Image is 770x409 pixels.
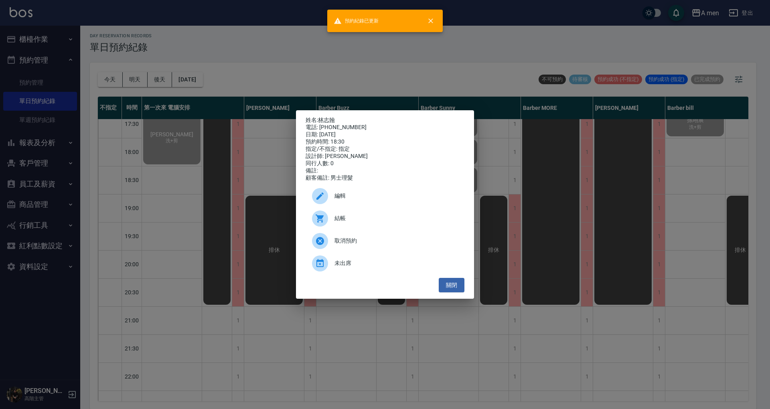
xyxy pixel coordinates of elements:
[334,17,379,25] span: 預約紀錄已更新
[306,185,464,207] div: 編輯
[306,117,464,124] p: 姓名:
[439,278,464,293] button: 關閉
[334,192,458,200] span: 編輯
[318,117,335,123] a: 林志翰
[306,160,464,167] div: 同行人數: 0
[422,12,440,30] button: close
[334,237,458,245] span: 取消預約
[306,207,464,230] a: 結帳
[306,124,464,131] div: 電話: [PHONE_NUMBER]
[306,138,464,146] div: 預約時間: 18:30
[334,259,458,267] span: 未出席
[306,146,464,153] div: 指定/不指定: 指定
[306,252,464,275] div: 未出席
[306,153,464,160] div: 設計師: [PERSON_NAME]
[334,214,458,223] span: 結帳
[306,174,464,182] div: 顧客備註: 男士理髮
[306,167,464,174] div: 備註:
[306,230,464,252] div: 取消預約
[306,131,464,138] div: 日期: [DATE]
